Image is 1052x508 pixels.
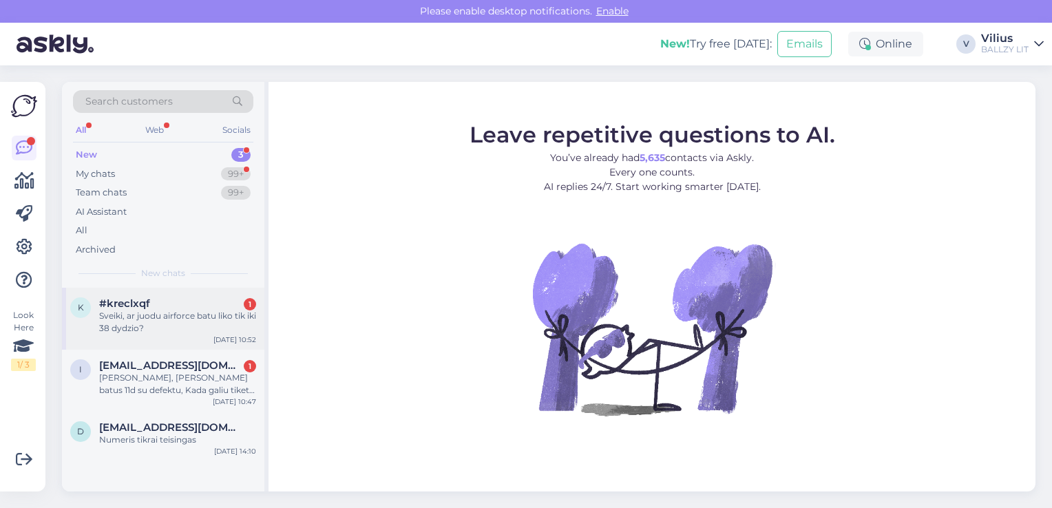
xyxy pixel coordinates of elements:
[99,372,256,396] div: [PERSON_NAME], [PERSON_NAME] batus 11d su defektu, Kada galiu tiketis atsakymo ir keitimo i kitus...
[221,186,251,200] div: 99+
[981,33,1044,55] a: ViliusBALLZY LIT
[213,335,256,345] div: [DATE] 10:52
[141,267,185,279] span: New chats
[99,359,242,372] span: ineta.kikilaite@gmail.com
[660,37,690,50] b: New!
[99,310,256,335] div: Sveiki, ar juodu airforce batu liko tik iki 38 dydzio?
[221,167,251,181] div: 99+
[214,446,256,456] div: [DATE] 14:10
[76,167,115,181] div: My chats
[76,224,87,237] div: All
[99,297,150,310] span: #kreclxqf
[76,148,97,162] div: New
[244,298,256,310] div: 1
[11,93,37,119] img: Askly Logo
[79,364,82,374] span: i
[660,36,772,52] div: Try free [DATE]:
[981,33,1029,44] div: Vilius
[78,302,84,313] span: k
[528,204,776,452] img: No Chat active
[592,5,633,17] span: Enable
[76,205,127,219] div: AI Assistant
[231,148,251,162] div: 3
[777,31,832,57] button: Emails
[470,150,835,193] p: You’ve already had contacts via Askly. Every one counts. AI replies 24/7. Start working smarter [...
[73,121,89,139] div: All
[956,34,976,54] div: V
[85,94,173,109] span: Search customers
[11,359,36,371] div: 1 / 3
[11,309,36,371] div: Look Here
[244,360,256,372] div: 1
[76,243,116,257] div: Archived
[220,121,253,139] div: Socials
[470,120,835,147] span: Leave repetitive questions to AI.
[981,44,1029,55] div: BALLZY LIT
[848,32,923,56] div: Online
[143,121,167,139] div: Web
[213,396,256,407] div: [DATE] 10:47
[99,434,256,446] div: Numeris tikrai teisingas
[77,426,84,436] span: d
[99,421,242,434] span: drauge_n@yahoo.com
[76,186,127,200] div: Team chats
[640,151,665,163] b: 5,635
